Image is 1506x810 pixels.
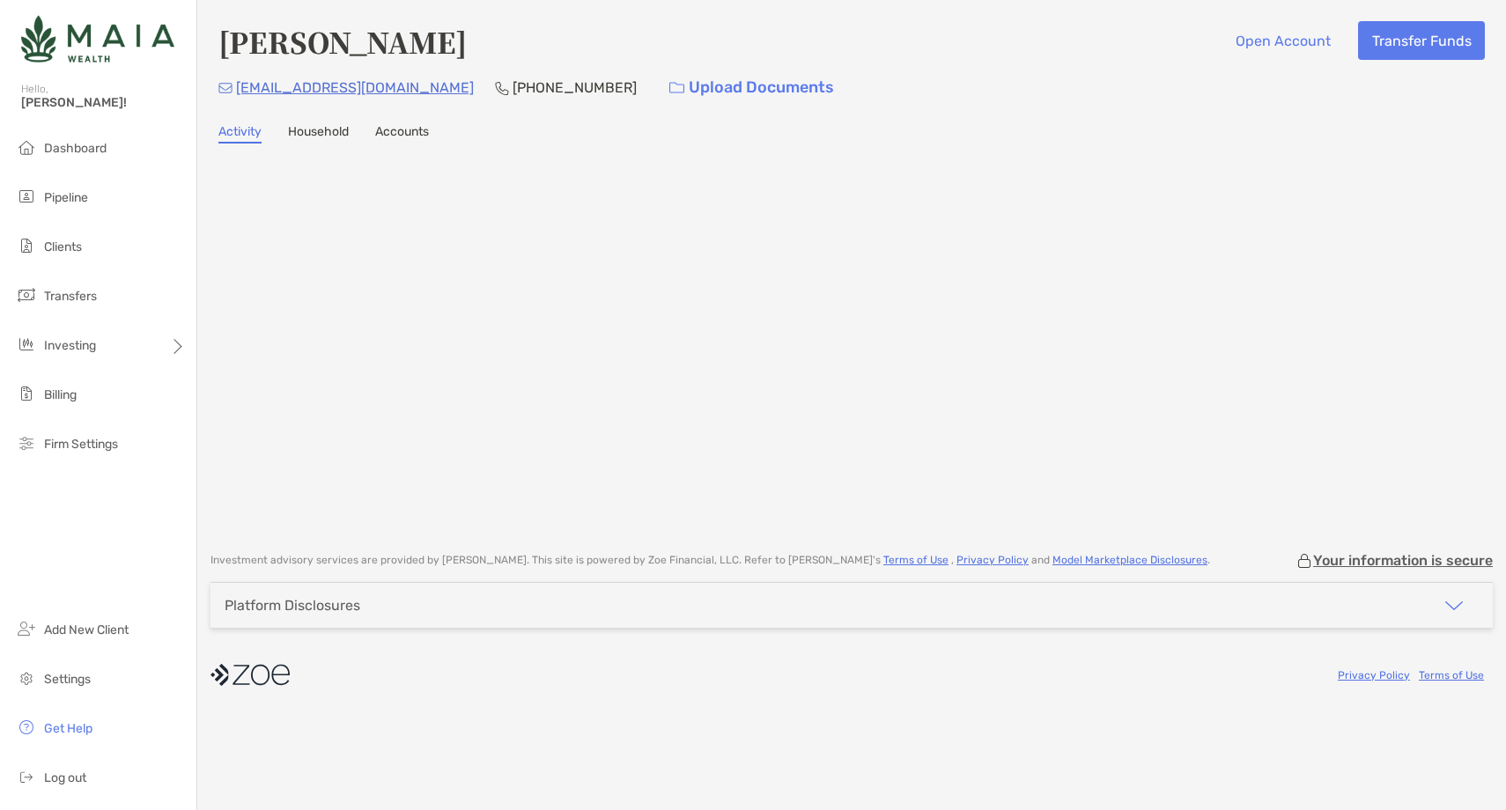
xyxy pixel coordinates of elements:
span: Settings [44,672,91,687]
img: transfers icon [16,284,37,306]
img: get-help icon [16,717,37,738]
span: Clients [44,239,82,254]
img: button icon [669,82,684,94]
img: pipeline icon [16,186,37,207]
img: company logo [210,655,290,695]
a: Activity [218,124,262,144]
span: Pipeline [44,190,88,205]
span: Get Help [44,721,92,736]
button: Open Account [1222,21,1344,60]
img: firm-settings icon [16,432,37,453]
p: Investment advisory services are provided by [PERSON_NAME] . This site is powered by Zoe Financia... [210,554,1210,567]
a: Privacy Policy [1338,669,1410,681]
span: Firm Settings [44,437,118,452]
img: investing icon [16,334,37,355]
a: Terms of Use [883,554,949,566]
img: Zoe Logo [21,7,174,70]
img: settings icon [16,667,37,688]
p: Your information is secure [1313,552,1493,569]
img: icon arrow [1443,595,1465,616]
img: Phone Icon [495,81,509,95]
span: [PERSON_NAME]! [21,95,186,110]
span: Billing [44,387,77,402]
a: Household [288,124,349,144]
span: Log out [44,770,86,785]
h4: [PERSON_NAME] [218,21,467,62]
img: Email Icon [218,83,233,93]
p: [PHONE_NUMBER] [513,77,637,99]
a: Model Marketplace Disclosures [1052,554,1207,566]
div: Platform Disclosures [225,597,360,614]
img: logout icon [16,766,37,787]
img: billing icon [16,383,37,404]
span: Add New Client [44,622,129,637]
span: Transfers [44,289,97,304]
img: add_new_client icon [16,618,37,639]
span: Dashboard [44,141,107,156]
img: clients icon [16,235,37,256]
a: Privacy Policy [956,554,1029,566]
p: [EMAIL_ADDRESS][DOMAIN_NAME] [236,77,474,99]
button: Transfer Funds [1358,21,1485,60]
a: Accounts [375,124,429,144]
img: dashboard icon [16,136,37,158]
a: Terms of Use [1419,669,1484,681]
a: Upload Documents [658,69,845,107]
span: Investing [44,338,96,353]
